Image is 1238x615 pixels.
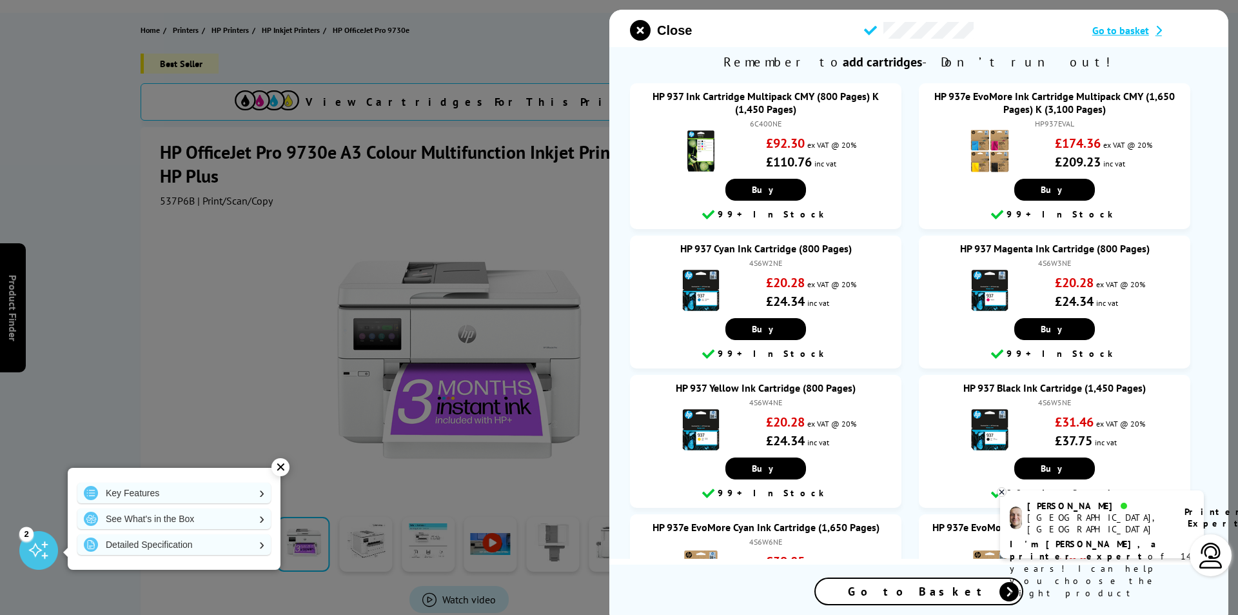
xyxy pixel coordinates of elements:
[814,159,836,168] span: inc vat
[643,398,889,407] div: 4S6W4NE
[678,407,723,452] img: HP 937 Yellow Ink Cartridge (800 Pages)
[1041,323,1068,335] span: Buy
[1055,432,1092,449] strong: £37.75
[766,414,805,430] strong: £20.28
[807,279,856,289] span: ex VAT @ 20%
[678,268,723,313] img: HP 937 Cyan Ink Cartridge (800 Pages)
[630,20,692,41] button: close modal
[752,463,780,474] span: Buy
[807,298,829,308] span: inc vat
[77,534,271,555] a: Detailed Specification
[766,293,805,310] strong: £24.34
[1041,463,1068,474] span: Buy
[963,381,1146,394] a: HP 937 Black Ink Cartridge (1,450 Pages)
[807,140,856,150] span: ex VAT @ 20%
[814,578,1023,605] a: Go to Basket
[967,407,1012,452] img: HP 937 Black Ink Cartridge (1,450 Pages)
[1096,279,1145,289] span: ex VAT @ 20%
[1092,24,1208,37] a: Go to basket
[636,347,895,362] div: 99+ In Stock
[766,274,805,291] strong: £20.28
[843,54,922,70] b: add cartridges
[657,23,692,38] span: Close
[676,381,856,394] a: HP 937 Yellow Ink Cartridge (800 Pages)
[1055,154,1101,170] strong: £209.23
[1096,298,1118,308] span: inc vat
[766,553,805,570] strong: £39.85
[1198,543,1224,569] img: user-headset-light.svg
[766,135,805,152] strong: £92.30
[967,268,1012,313] img: HP 937 Magenta Ink Cartridge (800 Pages)
[271,458,290,476] div: ✕
[636,207,895,223] div: 99+ In Stock
[925,207,1184,223] div: 99+ In Stock
[1010,538,1160,562] b: I'm [PERSON_NAME], a printer expert
[807,558,856,568] span: ex VAT @ 20%
[1096,419,1145,428] span: ex VAT @ 20%
[1027,500,1168,512] div: [PERSON_NAME]
[1027,512,1168,535] div: [GEOGRAPHIC_DATA], [GEOGRAPHIC_DATA]
[766,432,805,449] strong: £24.34
[1041,184,1068,196] span: Buy
[19,527,34,541] div: 2
[932,258,1177,268] div: 4S6W3NE
[925,486,1184,501] div: 99+ In Stock
[643,119,889,128] div: 6C400NE
[653,90,879,116] a: HP 937 Ink Cartridge Multipack CMY (800 Pages) K (1,450 Pages)
[680,242,852,255] a: HP 937 Cyan Ink Cartridge (800 Pages)
[1103,159,1125,168] span: inc vat
[1103,140,1152,150] span: ex VAT @ 20%
[752,184,780,196] span: Buy
[848,584,990,599] span: Go to Basket
[643,258,889,268] div: 4S6W2NE
[766,154,812,170] strong: £110.76
[1055,293,1094,310] strong: £24.34
[932,537,1177,547] div: 4S6W7NE
[643,537,889,547] div: 4S6W6NE
[967,547,1012,592] img: HP 937e EvoMore Magenta Ink Cartridge (1,650 Pages)
[807,438,829,447] span: inc vat
[925,347,1184,362] div: 99+ In Stock
[678,128,723,174] img: HP 937 Ink Cartridge Multipack CMY (800 Pages) K (1,450 Pages)
[609,47,1228,77] span: Remember to - Don’t run out!
[934,90,1175,116] a: HP 937e EvoMore Ink Cartridge Multipack CMY (1,650 Pages) K (3,100 Pages)
[1055,274,1094,291] strong: £20.28
[1055,414,1094,430] strong: £31.46
[77,483,271,503] a: Key Features
[1092,24,1149,37] span: Go to basket
[1010,507,1022,529] img: ashley-livechat.png
[932,398,1177,407] div: 4S6W5NE
[636,486,895,501] div: 99+ In Stock
[960,242,1150,255] a: HP 937 Magenta Ink Cartridge (800 Pages)
[932,521,1177,534] a: HP 937e EvoMore Magenta Ink Cartridge (1,650 Pages)
[807,419,856,428] span: ex VAT @ 20%
[77,509,271,529] a: See What's in the Box
[752,323,780,335] span: Buy
[1055,135,1101,152] strong: £174.36
[967,128,1012,174] img: HP 937e EvoMore Ink Cartridge Multipack CMY (1,650 Pages) K (3,100 Pages)
[1095,438,1117,447] span: inc vat
[1010,538,1194,600] p: of 14 years! I can help you choose the right product
[932,119,1177,128] div: HP937EVAL
[678,547,723,592] img: HP 937e EvoMore Cyan Ink Cartridge (1,650 Pages)
[653,521,879,534] a: HP 937e EvoMore Cyan Ink Cartridge (1,650 Pages)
